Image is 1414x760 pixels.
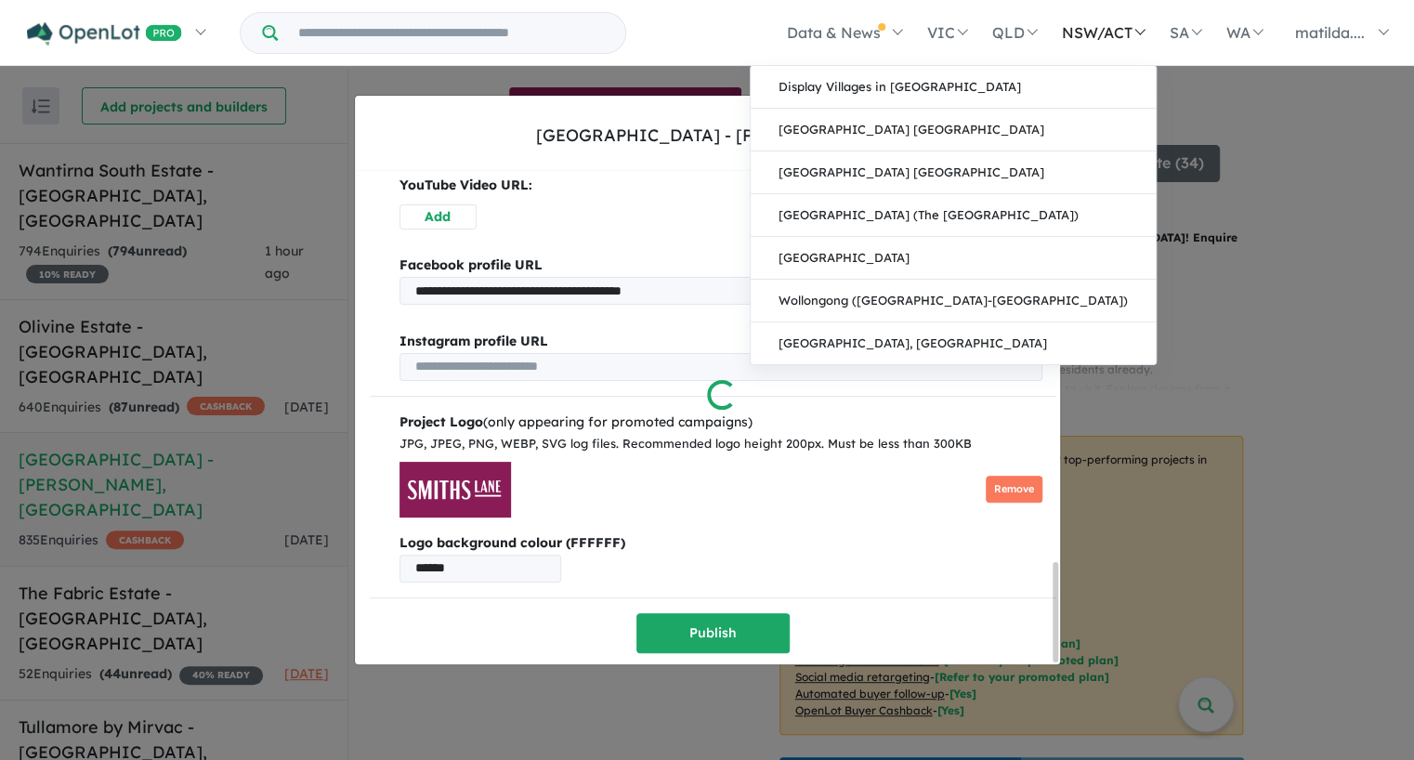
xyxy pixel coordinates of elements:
a: [GEOGRAPHIC_DATA] [751,237,1156,280]
a: [GEOGRAPHIC_DATA] (The [GEOGRAPHIC_DATA]) [751,194,1156,237]
a: Wollongong ([GEOGRAPHIC_DATA]-[GEOGRAPHIC_DATA]) [751,280,1156,322]
input: Try estate name, suburb, builder or developer [281,13,622,53]
img: Openlot PRO Logo White [27,22,182,46]
a: [GEOGRAPHIC_DATA] [GEOGRAPHIC_DATA] [751,109,1156,151]
a: [GEOGRAPHIC_DATA], [GEOGRAPHIC_DATA] [751,322,1156,364]
a: [GEOGRAPHIC_DATA] [GEOGRAPHIC_DATA] [751,151,1156,194]
span: matilda.... [1295,23,1365,42]
a: Display Villages in [GEOGRAPHIC_DATA] [751,66,1156,109]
